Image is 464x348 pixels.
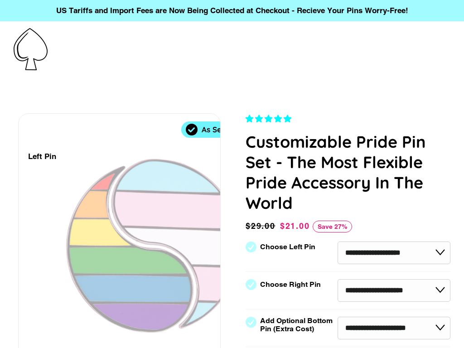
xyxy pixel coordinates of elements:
label: Add Optional Bottom Pin (Extra Cost) [260,317,336,333]
span: Save 27% [313,221,352,232]
span: $29.00 [246,220,278,232]
label: Choose Left Pin [260,243,315,251]
h1: Customizable Pride Pin Set - The Most Flexible Pride Accessory In The World [246,131,450,213]
span: $21.00 [280,221,310,231]
span: 4.83 stars [246,114,294,123]
img: Pin-Ace [14,28,48,70]
label: Choose Right Pin [260,280,321,289]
